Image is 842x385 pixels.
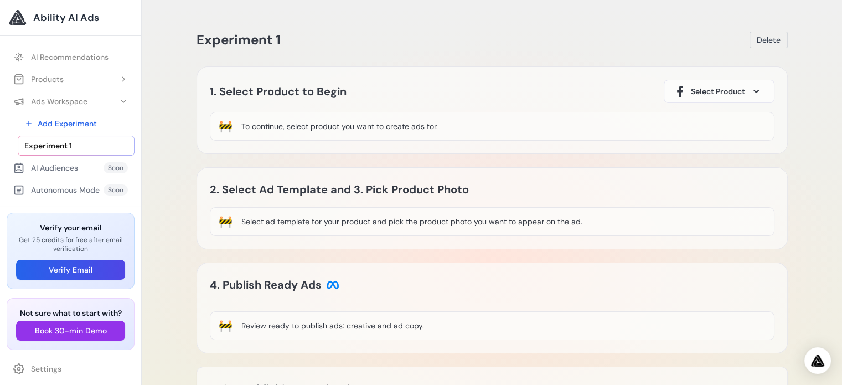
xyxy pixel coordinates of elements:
h2: 2. Select Ad Template and 3. Pick Product Photo [210,181,492,198]
div: AI Audiences [13,162,78,173]
span: Select Product [691,86,745,97]
div: Products [13,74,64,85]
button: Ads Workspace [7,91,135,111]
h2: 4. Publish Ready Ads [210,276,339,294]
span: Soon [104,162,128,173]
div: 🚧 [219,318,233,333]
button: Verify Email [16,260,125,280]
span: Experiment 1 [197,31,281,48]
span: Delete [757,34,781,45]
button: Delete [750,32,788,48]
span: Soon [104,184,128,196]
a: Settings [7,359,135,379]
h2: 1. Select Product to Begin [210,83,347,100]
div: Open Intercom Messenger [804,347,831,374]
button: Products [7,69,135,89]
h3: Verify your email [16,222,125,233]
a: AI Recommendations [7,47,135,67]
div: To continue, select product you want to create ads for. [241,121,438,132]
button: Book 30-min Demo [16,321,125,341]
div: Autonomous Mode [13,184,100,196]
span: Ability AI Ads [33,10,99,25]
a: Experiment 1 [18,136,135,156]
span: Experiment 1 [24,140,72,151]
div: Review ready to publish ads: creative and ad copy. [241,320,424,331]
a: Add Experiment [18,114,135,134]
h3: Not sure what to start with? [16,307,125,319]
a: Ability AI Ads [9,9,132,27]
button: Select Product [664,80,774,103]
img: Meta [326,278,339,291]
div: 🚧 [219,214,233,229]
div: Select ad template for your product and pick the product photo you want to appear on the ad. [241,216,582,227]
p: Get 25 credits for free after email verification [16,235,125,253]
div: 🚧 [219,119,233,134]
div: Ads Workspace [13,96,87,107]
